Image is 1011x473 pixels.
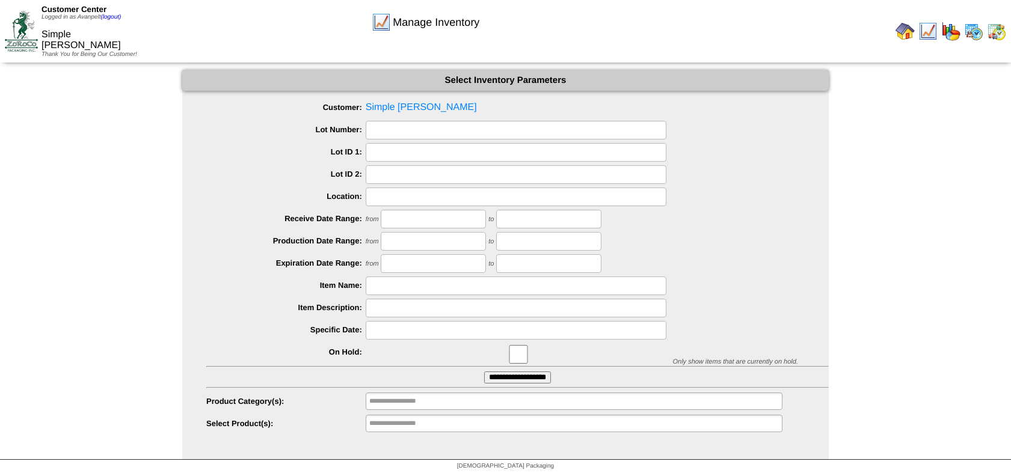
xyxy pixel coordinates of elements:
label: Location: [206,192,366,201]
img: home.gif [896,22,915,41]
img: line_graph.gif [372,13,391,32]
span: Thank You for Being Our Customer! [41,51,137,58]
span: Simple [PERSON_NAME] [206,99,829,117]
label: Lot ID 2: [206,169,366,179]
span: to [488,260,494,267]
span: from [366,216,379,223]
span: Logged in as Avanpelt [41,14,121,20]
span: to [488,216,494,223]
label: Specific Date: [206,325,366,334]
label: Expiration Date Range: [206,258,366,267]
img: graph.gif [941,22,960,41]
span: Simple [PERSON_NAME] [41,29,121,50]
img: line_graph.gif [918,22,938,41]
div: Select Inventory Parameters [182,70,829,91]
span: Manage Inventory [393,16,479,29]
span: Only show items that are currently on hold. [672,358,797,365]
label: Receive Date Range: [206,214,366,223]
img: ZoRoCo_Logo(Green%26Foil)%20jpg.webp [5,11,38,51]
label: Lot Number: [206,125,366,134]
label: On Hold: [206,347,366,356]
span: from [366,238,379,245]
label: Item Description: [206,303,366,312]
label: Select Product(s): [206,419,366,428]
label: Product Category(s): [206,397,366,406]
span: from [366,260,379,267]
label: Lot ID 1: [206,147,366,156]
span: [DEMOGRAPHIC_DATA] Packaging [457,463,554,469]
span: to [488,238,494,245]
label: Customer: [206,103,366,112]
label: Production Date Range: [206,236,366,245]
label: Item Name: [206,281,366,290]
a: (logout) [100,14,121,20]
img: calendarinout.gif [987,22,1006,41]
img: calendarprod.gif [964,22,983,41]
span: Customer Center [41,5,106,14]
